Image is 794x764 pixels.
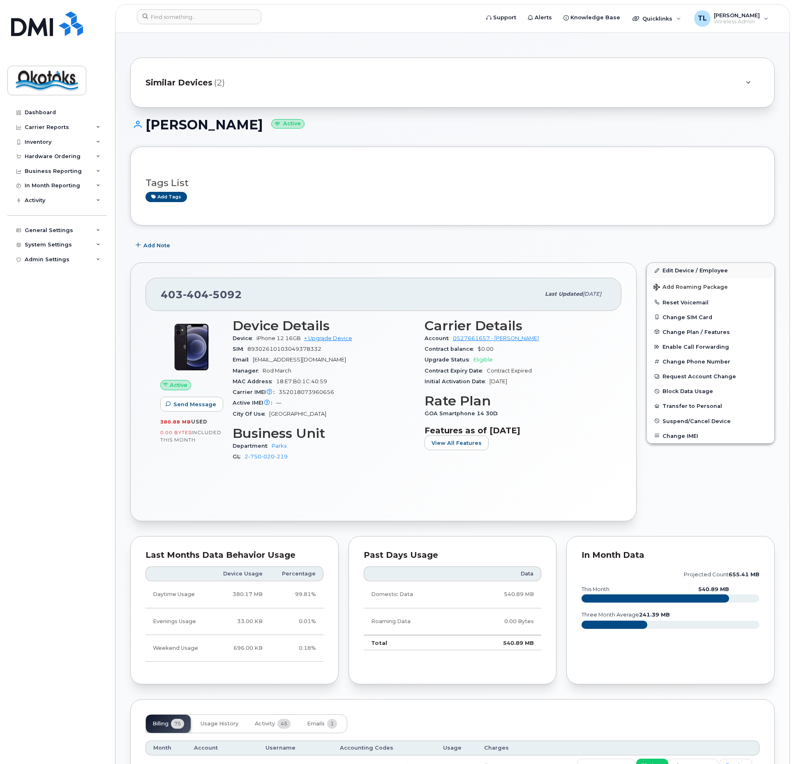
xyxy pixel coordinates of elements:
span: Send Message [173,400,216,408]
h3: Business Unit [233,426,415,441]
span: 0.00 Bytes [160,430,192,435]
span: 45 [277,719,291,729]
tspan: 655.41 MB [729,571,759,578]
span: used [191,419,208,425]
button: Transfer to Personal [647,398,774,413]
span: Active IMEI [233,400,276,406]
div: Last Months Data Behavior Usage [145,551,323,559]
span: [EMAIL_ADDRESS][DOMAIN_NAME] [253,357,346,363]
button: Block Data Usage [647,384,774,398]
span: 1 [327,719,337,729]
span: Suspend/Cancel Device [662,418,731,424]
td: 33.00 KB [211,608,270,635]
th: Usage [436,741,477,755]
span: Contract Expired [487,368,532,374]
span: Rod March [263,368,291,374]
span: (2) [214,77,225,89]
span: $0.00 [478,346,494,352]
span: 89302610103049378332 [247,346,321,352]
small: Active [271,119,305,129]
th: Device Usage [211,566,270,581]
td: Roaming Data [364,608,462,635]
div: In Month Data [582,551,759,559]
span: Enable Call Forwarding [662,344,729,350]
button: Add Roaming Package [647,278,774,295]
span: iPhone 12 16GB [256,335,301,341]
span: Contract Expiry Date [425,368,487,374]
button: Add Note [130,238,177,253]
td: Evenings Usage [145,608,211,635]
span: Email [233,357,253,363]
span: [GEOGRAPHIC_DATA] [269,411,326,417]
span: 404 [183,288,209,301]
span: [DATE] [583,291,601,297]
span: Upgrade Status [425,357,473,363]
a: 0527661657 - [PERSON_NAME] [453,335,539,341]
button: Change Phone Number [647,354,774,369]
a: Add tags [145,192,187,202]
th: Username [258,741,332,755]
span: 18:E7:B0:1C:40:59 [276,378,327,384]
span: Activity [255,720,275,727]
td: 0.18% [270,635,323,662]
span: Department [233,443,272,449]
th: Charges [477,741,525,755]
td: Weekend Usage [145,635,211,662]
span: City Of Use [233,411,269,417]
button: Enable Call Forwarding [647,339,774,354]
button: Reset Voicemail [647,295,774,310]
span: 380.88 MB [160,419,191,425]
h3: Features as of [DATE] [425,426,607,435]
img: iPhone_12.jpg [167,322,216,372]
td: 99.81% [270,581,323,608]
span: [DATE] [489,378,507,384]
tr: Friday from 6:00pm to Monday 8:00am [145,635,323,662]
th: Month [145,741,187,755]
span: Account [425,335,453,341]
span: GOA Smartphone 14 30D [425,410,502,417]
button: Change Plan / Features [647,324,774,339]
td: 540.89 MB [462,581,541,608]
th: Data [462,566,541,581]
span: Last updated [545,291,583,297]
td: Total [364,635,462,651]
tr: Weekdays from 6:00pm to 8:00am [145,608,323,635]
td: 540.89 MB [462,635,541,651]
h3: Tags List [145,178,759,188]
td: Domestic Data [364,581,462,608]
text: projected count [684,571,759,578]
button: Change SIM Card [647,310,774,324]
span: 5092 [209,288,242,301]
span: MAC Address [233,378,276,384]
span: Active [170,381,187,389]
span: Device [233,335,256,341]
span: Eligible [473,357,493,363]
span: Contract balance [425,346,478,352]
td: 380.17 MB [211,581,270,608]
th: Accounting Codes [332,741,435,755]
span: View All Features [432,439,482,447]
span: 352018073960656 [279,389,334,395]
h3: Rate Plan [425,394,607,408]
button: Change IMEI [647,428,774,443]
span: Carrier IMEI [233,389,279,395]
h1: [PERSON_NAME] [130,117,775,132]
span: included this month [160,429,222,443]
span: GL [233,453,245,460]
td: 0.00 Bytes [462,608,541,635]
text: three month average [581,612,670,618]
span: Similar Devices [145,77,212,89]
button: Request Account Change [647,369,774,384]
span: Initial Activation Date [425,378,489,384]
span: Change Plan / Features [662,329,730,335]
th: Account [187,741,258,755]
button: Suspend/Cancel Device [647,414,774,428]
h3: Device Details [233,318,415,333]
text: 540.89 MB [698,586,729,592]
span: Add Roaming Package [653,284,728,292]
h3: Carrier Details [425,318,607,333]
button: Send Message [160,397,223,412]
span: Emails [307,720,325,727]
text: this month [581,586,609,592]
a: 2-750-020-219 [245,453,288,460]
